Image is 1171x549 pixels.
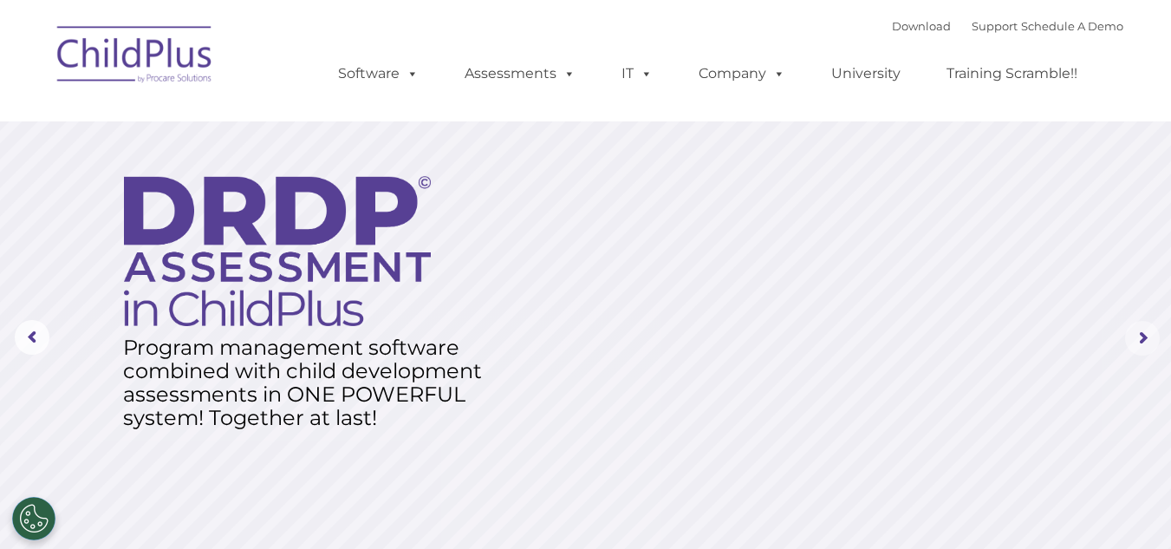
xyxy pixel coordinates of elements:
[929,56,1095,91] a: Training Scramble!!
[814,56,918,91] a: University
[124,176,431,326] img: DRDP Assessment in ChildPlus
[681,56,803,91] a: Company
[1021,19,1123,33] a: Schedule A Demo
[49,14,222,101] img: ChildPlus by Procare Solutions
[12,497,55,540] button: Cookies Settings
[972,19,1018,33] a: Support
[447,56,593,91] a: Assessments
[892,19,951,33] a: Download
[241,114,294,127] span: Last name
[123,336,498,429] rs-layer: Program management software combined with child development assessments in ONE POWERFUL system! T...
[604,56,670,91] a: IT
[892,19,1123,33] font: |
[241,186,315,199] span: Phone number
[321,56,436,91] a: Software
